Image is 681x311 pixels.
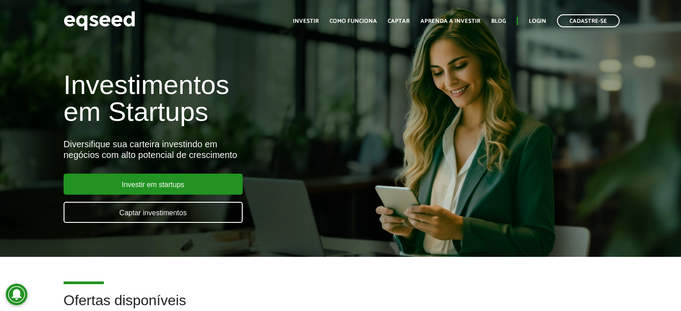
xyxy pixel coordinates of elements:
[330,18,377,24] a: Como funciona
[388,18,410,24] a: Captar
[557,14,620,27] a: Cadastre-se
[64,139,391,160] div: Diversifique sua carteira investindo em negócios com alto potencial de crescimento
[64,9,135,33] img: EqSeed
[420,18,480,24] a: Aprenda a investir
[293,18,319,24] a: Investir
[529,18,546,24] a: Login
[64,174,243,195] a: Investir em startups
[64,72,391,125] h1: Investimentos em Startups
[491,18,506,24] a: Blog
[64,202,243,223] a: Captar investimentos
